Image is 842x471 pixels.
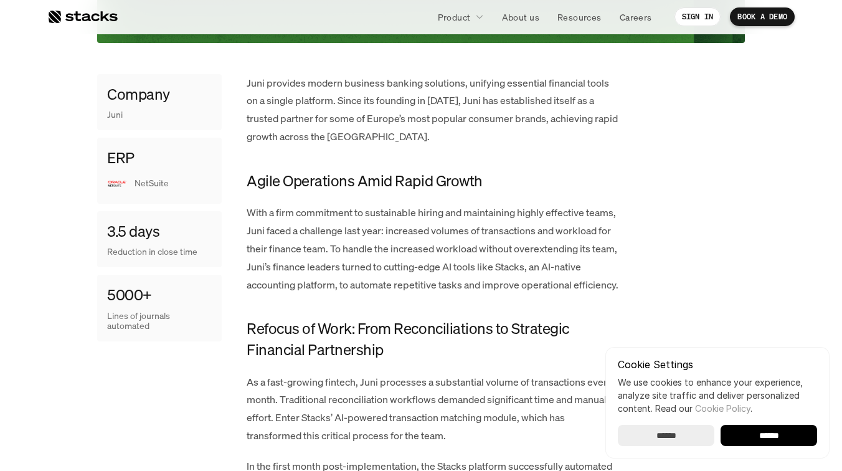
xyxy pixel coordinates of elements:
[107,148,135,169] h4: ERP
[737,12,787,21] p: BOOK A DEMO
[695,403,750,414] a: Cookie Policy
[682,12,714,21] p: SIGN IN
[135,178,212,189] p: NetSuite
[247,204,620,293] p: With a firm commitment to sustainable hiring and maintaining highly effective teams, Juni faced a...
[730,7,795,26] a: BOOK A DEMO
[247,318,620,360] h4: Refocus of Work: From Reconciliations to Strategic Financial Partnership
[674,7,721,26] a: SIGN IN
[557,11,602,24] p: Resources
[618,359,817,369] p: Cookie Settings
[147,237,202,246] a: Privacy Policy
[620,11,652,24] p: Careers
[107,84,170,105] h4: Company
[107,110,123,120] p: Juni
[107,247,212,257] p: Reduction in close time
[247,373,620,445] p: As a fast-growing fintech, Juni processes a substantial volume of transactions every month. Tradi...
[247,171,620,192] h4: Agile Operations Amid Rapid Growth
[107,311,212,332] p: Lines of journals automated
[247,74,620,146] p: Juni provides modern business banking solutions, unifying essential financial tools on a single p...
[107,285,152,306] h4: 5000+
[618,376,817,415] p: We use cookies to enhance your experience, analyze site traffic and deliver personalized content.
[502,11,539,24] p: About us
[550,6,609,28] a: Resources
[107,221,159,242] h4: 3.5 days
[612,6,660,28] a: Careers
[494,6,547,28] a: About us
[438,11,471,24] p: Product
[655,403,752,414] span: Read our .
